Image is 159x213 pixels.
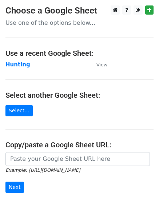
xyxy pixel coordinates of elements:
[5,61,30,68] a: Hunting
[96,62,107,67] small: View
[5,5,154,16] h3: Choose a Google Sheet
[5,140,154,149] h4: Copy/paste a Google Sheet URL:
[5,167,80,173] small: Example: [URL][DOMAIN_NAME]
[5,49,154,58] h4: Use a recent Google Sheet:
[5,152,150,166] input: Paste your Google Sheet URL here
[5,105,33,116] a: Select...
[5,19,154,27] p: Use one of the options below...
[5,91,154,100] h4: Select another Google Sheet:
[5,182,24,193] input: Next
[89,61,107,68] a: View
